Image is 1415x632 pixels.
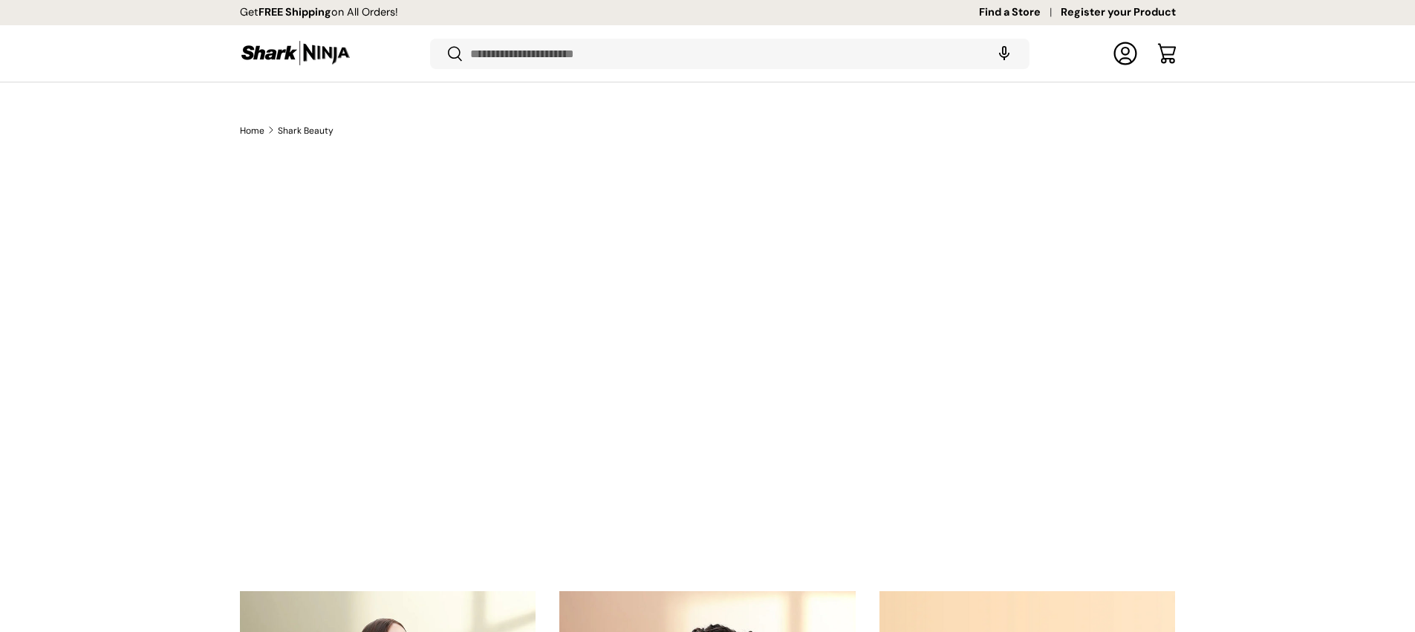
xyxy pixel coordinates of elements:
[240,124,1176,137] nav: Breadcrumbs
[240,126,264,135] a: Home
[240,39,351,68] img: Shark Ninja Philippines
[258,5,331,19] strong: FREE Shipping
[979,4,1061,21] a: Find a Store
[1061,4,1176,21] a: Register your Product
[980,37,1028,70] speech-search-button: Search by voice
[278,126,334,135] a: Shark Beauty
[240,4,398,21] p: Get on All Orders!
